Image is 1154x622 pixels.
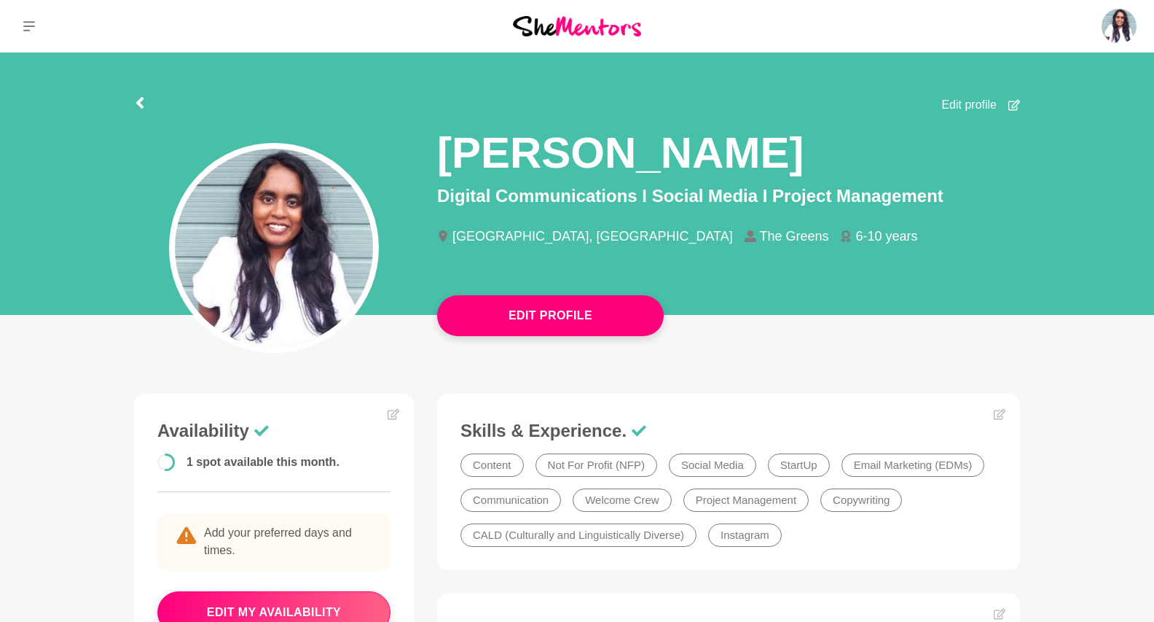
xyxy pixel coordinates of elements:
[437,295,664,336] button: Edit Profile
[157,420,390,442] h3: Availability
[460,420,997,442] h3: Skills & Experience.
[745,230,841,243] li: The Greens
[187,456,339,468] span: 1 spot available this month.
[437,125,804,180] h1: [PERSON_NAME]
[513,16,641,36] img: She Mentors Logo
[437,183,1020,209] p: Digital Communications I Social Media I Project Management
[840,230,929,243] li: 6-10 years
[157,513,390,571] p: Add your preferred days and times.
[1102,9,1137,44] img: Anushka Batuwantudawe
[437,230,745,243] li: [GEOGRAPHIC_DATA], [GEOGRAPHIC_DATA]
[941,96,997,114] span: Edit profile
